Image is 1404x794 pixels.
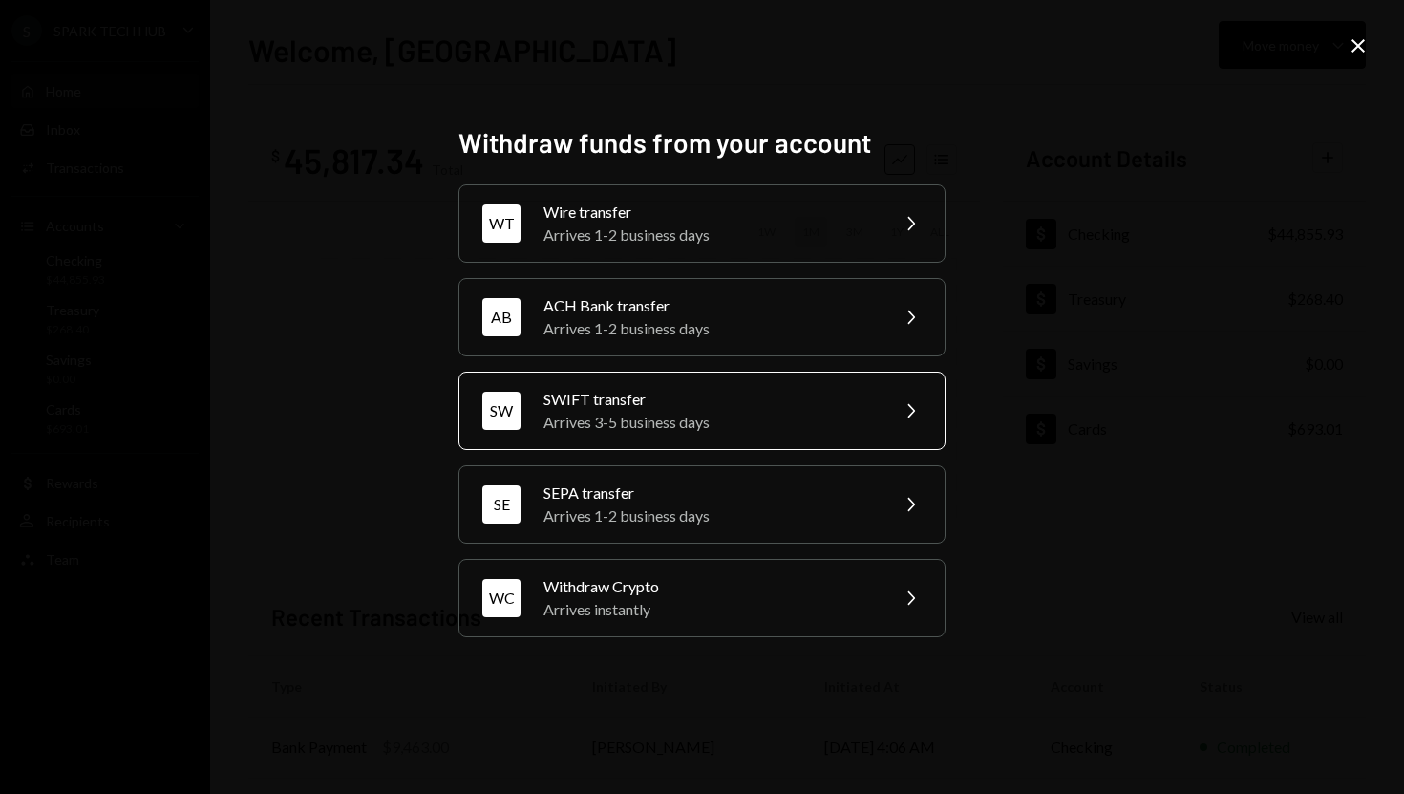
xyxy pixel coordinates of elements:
div: WC [482,579,521,617]
div: Arrives 1-2 business days [543,504,876,527]
div: AB [482,298,521,336]
div: SEPA transfer [543,482,876,504]
div: SW [482,392,521,430]
button: ABACH Bank transferArrives 1-2 business days [458,278,946,356]
div: SWIFT transfer [543,388,876,411]
div: Wire transfer [543,201,876,224]
div: Arrives instantly [543,598,876,621]
h2: Withdraw funds from your account [458,124,946,161]
div: ACH Bank transfer [543,294,876,317]
button: SESEPA transferArrives 1-2 business days [458,465,946,544]
div: Arrives 3-5 business days [543,411,876,434]
button: WCWithdraw CryptoArrives instantly [458,559,946,637]
div: Arrives 1-2 business days [543,317,876,340]
div: WT [482,204,521,243]
div: SE [482,485,521,524]
button: SWSWIFT transferArrives 3-5 business days [458,372,946,450]
div: Arrives 1-2 business days [543,224,876,247]
div: Withdraw Crypto [543,575,876,598]
button: WTWire transferArrives 1-2 business days [458,184,946,263]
